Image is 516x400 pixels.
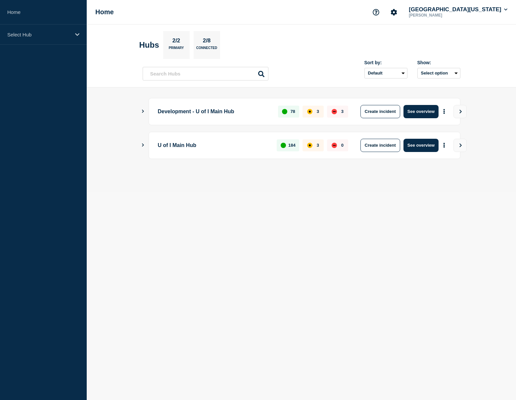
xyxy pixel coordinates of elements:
[7,32,71,37] p: Select Hub
[417,60,460,65] div: Show:
[196,46,217,53] p: Connected
[360,139,400,152] button: Create incident
[453,139,467,152] button: View
[440,105,448,118] button: More actions
[317,143,319,148] p: 3
[141,143,145,148] button: Show Connected Hubs
[200,37,213,46] p: 2/8
[281,143,286,148] div: up
[143,67,268,80] input: Search Hubs
[407,6,509,13] button: [GEOGRAPHIC_DATA][US_STATE]
[141,109,145,114] button: Show Connected Hubs
[369,5,383,19] button: Support
[158,139,269,152] p: U of I Main Hub
[282,109,287,114] div: up
[403,105,439,118] button: See overview
[341,143,344,148] p: 0
[360,105,400,118] button: Create incident
[387,5,401,19] button: Account settings
[341,109,344,114] p: 3
[307,143,312,148] div: affected
[158,105,271,118] p: Development - U of I Main Hub
[403,139,439,152] button: See overview
[364,60,407,65] div: Sort by:
[332,143,337,148] div: down
[290,109,295,114] p: 78
[95,8,114,16] h1: Home
[288,143,296,148] p: 184
[317,109,319,114] p: 3
[332,109,337,114] div: down
[440,139,448,151] button: More actions
[170,37,183,46] p: 2/2
[139,40,159,50] h2: Hubs
[407,13,476,18] p: [PERSON_NAME]
[453,105,467,118] button: View
[169,46,184,53] p: Primary
[307,109,312,114] div: affected
[364,68,407,78] select: Sort by
[417,68,460,78] button: Select option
